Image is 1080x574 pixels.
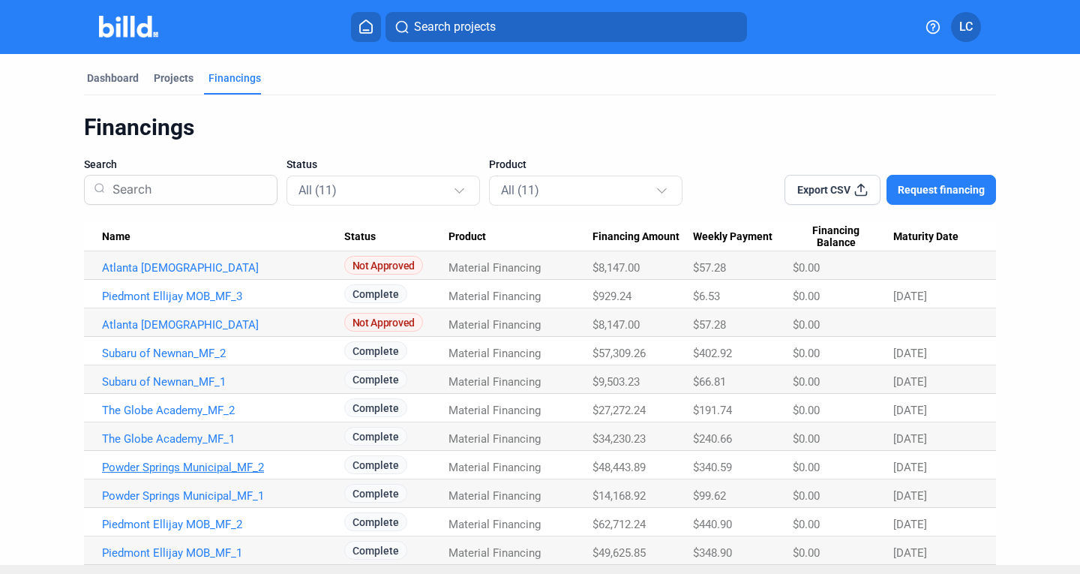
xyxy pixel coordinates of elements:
span: $348.90 [693,546,732,560]
span: $99.62 [693,489,726,503]
div: Financing Balance [793,224,893,250]
span: $57.28 [693,261,726,275]
span: $402.92 [693,347,732,360]
span: $49,625.85 [592,546,646,560]
span: Complete [344,512,407,531]
a: Powder Springs Municipal_MF_1 [102,489,344,503]
a: The Globe Academy_MF_1 [102,432,344,446]
span: Material Financing [448,432,541,446]
span: Financing Balance [793,224,880,250]
div: Financing Amount [592,230,693,244]
a: Atlanta [DEMOGRAPHIC_DATA] [102,318,344,332]
a: Piedmont Ellijay MOB_MF_3 [102,290,344,303]
span: Complete [344,370,407,389]
span: Export CSV [797,182,850,197]
span: $57,309.26 [592,347,646,360]
button: LC [951,12,981,42]
span: Material Financing [448,404,541,417]
span: $0.00 [793,318,820,332]
span: $34,230.23 [592,432,646,446]
div: Name [102,230,344,244]
span: [DATE] [893,489,927,503]
a: Powder Springs Municipal_MF_2 [102,461,344,474]
span: $340.59 [693,461,732,474]
span: $0.00 [793,546,820,560]
span: Material Financing [448,461,541,474]
span: $0.00 [793,461,820,474]
span: Complete [344,284,407,303]
div: Financings [84,113,996,142]
span: Not Approved [344,313,423,332]
span: $0.00 [793,347,820,360]
span: Complete [344,484,407,503]
span: $57.28 [693,318,726,332]
span: $9,503.23 [592,375,640,389]
span: $8,147.00 [592,261,640,275]
span: $0.00 [793,375,820,389]
span: Not Approved [344,256,423,275]
span: Material Financing [448,318,541,332]
span: Weekly Payment [693,230,772,244]
span: Status [286,157,317,172]
a: Atlanta [DEMOGRAPHIC_DATA] [102,261,344,275]
div: Weekly Payment [693,230,793,244]
span: Complete [344,341,407,360]
span: Product [489,157,526,172]
span: $0.00 [793,518,820,531]
span: [DATE] [893,347,927,360]
span: [DATE] [893,518,927,531]
span: $48,443.89 [592,461,646,474]
span: Status [344,230,376,244]
a: Subaru of Newnan_MF_2 [102,347,344,360]
span: $14,168.92 [592,489,646,503]
span: Name [102,230,130,244]
span: $191.74 [693,404,732,417]
button: Search projects [385,12,747,42]
a: Piedmont Ellijay MOB_MF_2 [102,518,344,531]
span: $6.53 [693,290,720,303]
span: $0.00 [793,261,820,275]
a: Subaru of Newnan_MF_1 [102,375,344,389]
span: Product [448,230,486,244]
span: $27,272.24 [592,404,646,417]
span: [DATE] [893,461,927,474]
div: Maturity Date [893,230,978,244]
mat-select-trigger: All (11) [298,183,337,197]
span: Material Financing [448,261,541,275]
span: Search [84,157,117,172]
div: Dashboard [87,71,139,86]
button: Export CSV [784,175,880,205]
span: $66.81 [693,375,726,389]
span: Material Financing [448,546,541,560]
span: Complete [344,541,407,560]
span: $0.00 [793,290,820,303]
span: $929.24 [592,290,631,303]
span: [DATE] [893,546,927,560]
span: $0.00 [793,489,820,503]
input: Search [106,170,268,209]
span: $0.00 [793,404,820,417]
span: $440.90 [693,518,732,531]
span: Financing Amount [592,230,679,244]
span: $0.00 [793,432,820,446]
span: Material Financing [448,375,541,389]
span: Material Financing [448,489,541,503]
div: Financings [208,71,261,86]
div: Status [344,230,448,244]
div: Product [448,230,592,244]
span: $62,712.24 [592,518,646,531]
span: Complete [344,455,407,474]
span: Search projects [414,18,496,36]
img: Billd Company Logo [99,16,158,38]
button: Request financing [886,175,996,205]
span: LC [959,18,973,36]
span: Material Financing [448,290,541,303]
span: Material Financing [448,347,541,360]
span: Complete [344,398,407,417]
span: $8,147.00 [592,318,640,332]
a: Piedmont Ellijay MOB_MF_1 [102,546,344,560]
span: [DATE] [893,290,927,303]
span: [DATE] [893,375,927,389]
span: $240.66 [693,432,732,446]
a: The Globe Academy_MF_2 [102,404,344,417]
